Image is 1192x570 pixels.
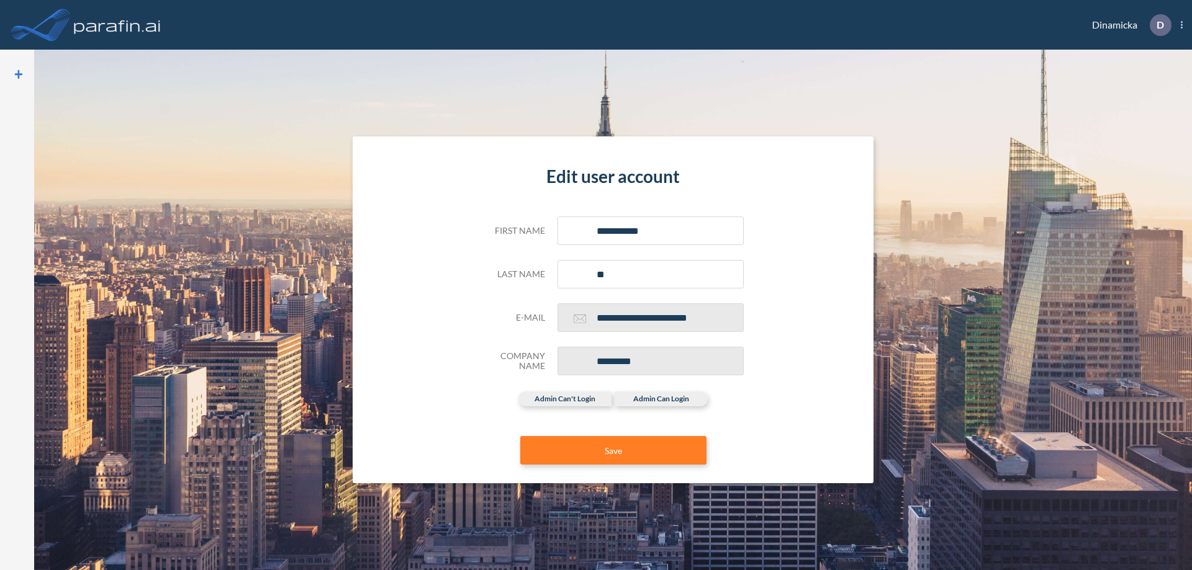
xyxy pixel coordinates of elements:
[483,351,545,372] h5: Company Name
[483,269,545,280] h5: Last name
[483,226,545,236] h5: First name
[1157,19,1164,30] p: D
[518,391,612,406] label: admin can't login
[520,436,707,465] button: Save
[615,391,708,406] label: admin can login
[71,12,163,37] img: logo
[1073,14,1183,36] div: Dinamicka
[483,166,744,187] h4: Edit user account
[483,313,545,323] h5: E-mail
